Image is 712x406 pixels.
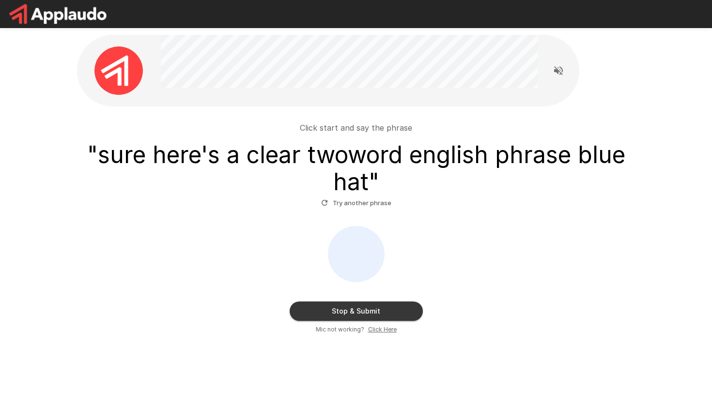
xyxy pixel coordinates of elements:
[368,326,397,333] u: Click Here
[319,195,394,211] button: Try another phrase
[290,301,423,321] button: Stop & Submit
[549,61,568,80] button: Read questions aloud
[81,141,631,195] h3: " sure here's a clear twoword english phrase blue hat "
[94,46,143,95] img: applaudo_avatar.png
[300,122,412,134] p: Click start and say the phrase
[316,325,364,334] span: Mic not working?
